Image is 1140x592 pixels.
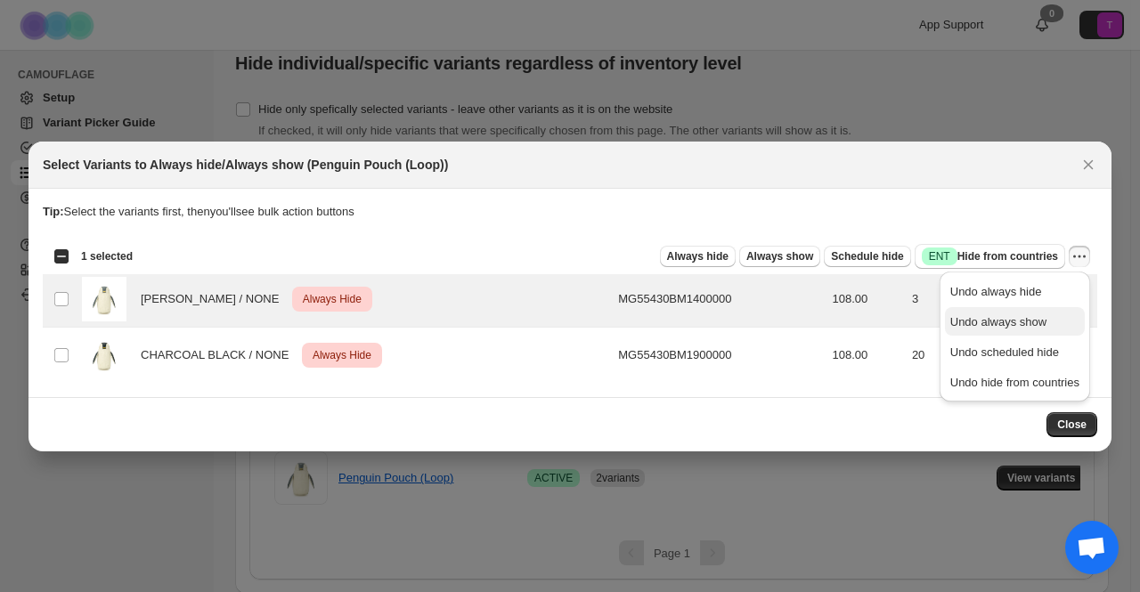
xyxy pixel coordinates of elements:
[950,315,1046,328] span: Undo always show
[922,247,1058,265] span: Hide from countries
[739,246,820,267] button: Always show
[950,376,1079,389] span: Undo hide from countries
[43,203,1097,221] p: Select the variants first, then you'll see bulk action buttons
[907,327,1097,383] td: 20
[746,249,813,264] span: Always show
[827,327,907,383] td: 108.00
[950,285,1042,298] span: Undo always hide
[915,244,1065,269] button: SuccessENTHide from countries
[907,271,1097,327] td: 3
[81,249,133,264] span: 1 selected
[613,271,826,327] td: MG55430BM1400000
[1065,521,1119,574] div: チャットを開く
[945,307,1085,336] button: Undo always show
[1076,152,1101,177] button: Close
[299,288,365,310] span: Always Hide
[613,327,826,383] td: MG55430BM1900000
[929,249,950,264] span: ENT
[824,246,910,267] button: Schedule hide
[945,337,1085,366] button: Undo scheduled hide
[660,246,736,267] button: Always hide
[1057,418,1087,432] span: Close
[43,156,448,174] h2: Select Variants to Always hide/Always show (Penguin Pouch (Loop))
[141,290,289,308] span: [PERSON_NAME] / NONE
[1046,412,1097,437] button: Close
[667,249,729,264] span: Always hide
[945,277,1085,305] button: Undo always hide
[82,277,126,321] img: MG55430_BM14_color_01.jpg
[82,333,126,377] img: MG55430_BM19_color_01.jpg
[1069,246,1090,267] button: More actions
[831,249,903,264] span: Schedule hide
[950,345,1059,359] span: Undo scheduled hide
[827,271,907,327] td: 108.00
[309,345,375,366] span: Always Hide
[141,346,298,364] span: CHARCOAL BLACK / NONE
[43,205,64,218] strong: Tip:
[945,368,1085,396] button: Undo hide from countries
